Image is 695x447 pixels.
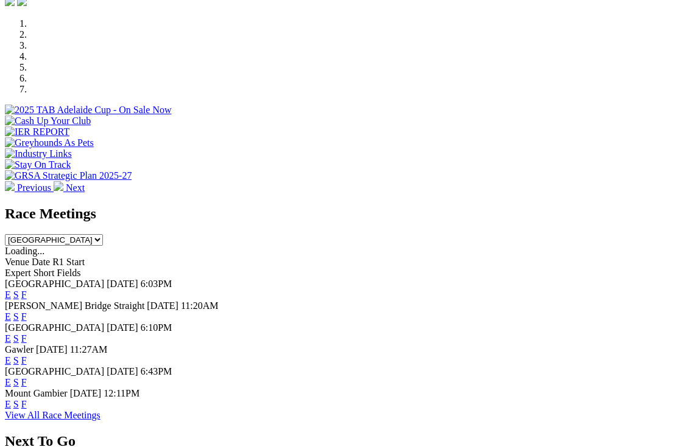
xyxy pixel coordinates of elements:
a: S [13,355,19,366]
a: E [5,311,11,322]
span: [DATE] [107,279,138,289]
a: E [5,399,11,409]
span: [GEOGRAPHIC_DATA] [5,366,104,376]
span: [DATE] [107,366,138,376]
a: F [21,289,27,300]
span: Next [66,182,85,193]
span: [DATE] [107,322,138,333]
a: F [21,399,27,409]
a: F [21,377,27,387]
span: Venue [5,257,29,267]
a: Previous [5,182,54,193]
span: 11:20AM [181,300,219,311]
span: Date [32,257,50,267]
span: Fields [57,268,80,278]
img: chevron-left-pager-white.svg [5,181,15,191]
a: F [21,333,27,344]
img: GRSA Strategic Plan 2025-27 [5,170,132,181]
img: IER REPORT [5,126,69,137]
a: S [13,377,19,387]
span: Loading... [5,246,44,256]
span: 6:10PM [141,322,172,333]
span: [GEOGRAPHIC_DATA] [5,322,104,333]
span: 12:11PM [104,388,139,398]
span: [DATE] [70,388,102,398]
span: Expert [5,268,31,278]
span: R1 Start [52,257,85,267]
a: View All Race Meetings [5,410,101,420]
img: Cash Up Your Club [5,116,91,126]
a: E [5,289,11,300]
a: E [5,377,11,387]
a: S [13,289,19,300]
span: [DATE] [36,344,68,355]
a: F [21,355,27,366]
a: Next [54,182,85,193]
a: S [13,333,19,344]
a: F [21,311,27,322]
img: 2025 TAB Adelaide Cup - On Sale Now [5,105,172,116]
span: 11:27AM [70,344,108,355]
h2: Race Meetings [5,206,690,222]
a: E [5,355,11,366]
span: Previous [17,182,51,193]
img: Greyhounds As Pets [5,137,94,148]
a: S [13,311,19,322]
span: Gawler [5,344,34,355]
img: Industry Links [5,148,72,159]
span: 6:03PM [141,279,172,289]
span: Mount Gambier [5,388,68,398]
a: S [13,399,19,409]
span: [GEOGRAPHIC_DATA] [5,279,104,289]
span: [PERSON_NAME] Bridge Straight [5,300,144,311]
img: Stay On Track [5,159,71,170]
span: 6:43PM [141,366,172,376]
a: E [5,333,11,344]
img: chevron-right-pager-white.svg [54,181,63,191]
span: Short [34,268,55,278]
span: [DATE] [147,300,178,311]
